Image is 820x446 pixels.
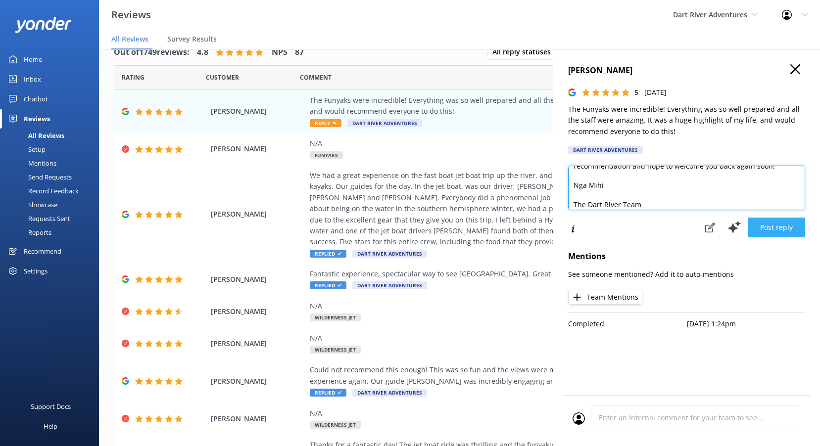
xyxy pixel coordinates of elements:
span: All reply statuses [492,46,557,57]
p: [DATE] 1:24pm [687,318,806,329]
span: [PERSON_NAME] [211,376,305,387]
p: Completed [568,318,687,329]
div: Recommend [24,241,61,261]
span: Question [300,73,332,82]
div: Support Docs [31,397,71,416]
span: [PERSON_NAME] [211,209,305,220]
span: [PERSON_NAME] [211,413,305,424]
div: Requests Sent [6,212,70,225]
span: Wilderness Jet [310,346,361,354]
h4: NPS [272,46,288,59]
p: See someone mentioned? Add it to auto-mentions [568,269,805,280]
div: All Reviews [6,129,64,142]
span: [PERSON_NAME] [211,338,305,349]
div: N/A [310,333,738,344]
a: Showcase [6,198,99,212]
span: Dart River Adventures [347,119,422,127]
span: [PERSON_NAME] [211,143,305,154]
img: yonder-white-logo.png [15,17,72,33]
h3: Reviews [111,7,151,23]
span: Dart River Adventures [673,10,747,19]
span: Replied [310,389,346,397]
div: Inbox [24,69,41,89]
div: N/A [310,138,738,149]
a: Send Requests [6,170,99,184]
a: Setup [6,142,99,156]
span: Wilderness Jet [310,421,361,429]
a: All Reviews [6,129,99,142]
div: Send Requests [6,170,72,184]
h4: [PERSON_NAME] [568,64,805,77]
span: [PERSON_NAME] [211,106,305,117]
button: Close [790,64,800,75]
h4: 4.8 [197,46,208,59]
span: All Reviews [111,34,148,44]
a: Reports [6,225,99,239]
span: Reply [310,119,341,127]
span: Dart River Adventures [352,389,427,397]
img: user_profile.svg [573,412,585,425]
div: Settings [24,261,48,281]
span: Replied [310,250,346,258]
div: Home [24,49,42,69]
h4: 87 [295,46,304,59]
div: Help [44,416,57,436]
span: Survey Results [167,34,217,44]
h4: Out of 1749 reviews: [114,46,190,59]
span: Dart River Adventures [352,250,427,258]
span: Replied [310,281,346,289]
div: Record Feedback [6,184,79,198]
h4: Mentions [568,250,805,263]
span: [PERSON_NAME] [211,274,305,285]
span: Funyaks [310,151,343,159]
button: Post reply [748,218,805,237]
p: [DATE] [644,87,667,98]
a: Requests Sent [6,212,99,225]
div: Chatbot [24,89,48,109]
div: Dart River Adventures [568,146,643,154]
span: Date [206,73,239,82]
span: [PERSON_NAME] [211,306,305,317]
button: Team Mentions [568,290,642,305]
div: The Funyaks were incredible! Everything was so well prepared and all the staff were amazing. It w... [310,95,738,117]
div: Reports [6,225,51,239]
span: 5 [634,88,638,97]
div: Fantastic experience, spectacular way to see [GEOGRAPHIC_DATA]. Great guides, comfortable boats, ... [310,268,738,279]
div: We had a great experience on the fast boat jet boat trip up the river, and then we floated back d... [310,170,738,248]
a: Record Feedback [6,184,99,198]
p: The Funyaks were incredible! Everything was so well prepared and all the staff were amazing. It w... [568,104,805,137]
span: Date [122,73,145,82]
div: Mentions [6,156,56,170]
div: Could not recommend this enough! This was so fun and the views were magical. Would definitely do ... [310,364,738,387]
div: Reviews [24,109,50,129]
div: Showcase [6,198,57,212]
a: Mentions [6,156,99,170]
div: Setup [6,142,46,156]
span: Dart River Adventures [352,281,427,289]
div: N/A [310,408,738,419]
div: N/A [310,301,738,312]
span: Wilderness Jet [310,313,361,321]
textarea: Thank you so much for your wonderful review! We're thrilled to hear the Funyaks experience was a ... [568,166,805,210]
